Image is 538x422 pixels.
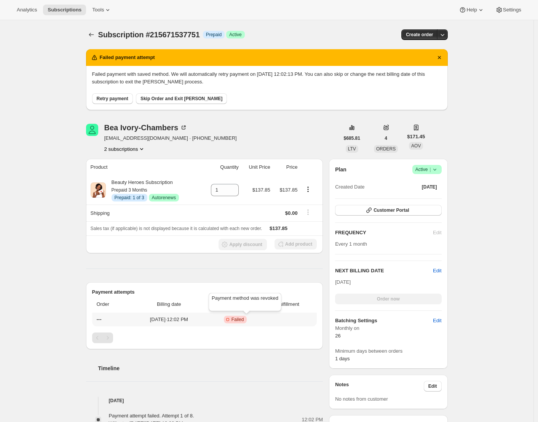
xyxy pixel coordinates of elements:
[86,124,98,136] span: Bea Ivory-Chambers
[415,166,439,173] span: Active
[433,317,441,324] span: Edit
[433,267,441,275] button: Edit
[92,288,317,296] h2: Payment attempts
[131,301,207,308] span: Billing date
[385,135,387,141] span: 4
[285,210,298,216] span: $0.00
[279,187,297,193] span: $137.85
[422,184,437,190] span: [DATE]
[434,52,445,63] button: Dismiss notification
[335,267,433,275] h2: NEXT BILLING DATE
[417,182,442,192] button: [DATE]
[335,229,433,237] h2: FREQUENCY
[86,205,202,221] th: Shipping
[401,29,437,40] button: Create order
[428,315,446,327] button: Edit
[335,241,367,247] span: Every 1 month
[48,7,81,13] span: Subscriptions
[376,146,396,152] span: ORDERS
[406,32,433,38] span: Create order
[454,5,489,15] button: Help
[92,93,133,104] button: Retry payment
[115,195,144,201] span: Prepaid: 1 of 3
[136,93,227,104] button: Skip Order and Exit [PERSON_NAME]
[335,324,441,332] span: Monthly on
[466,7,477,13] span: Help
[241,159,273,176] th: Unit Price
[424,381,442,392] button: Edit
[270,225,287,231] span: $137.85
[335,279,351,285] span: [DATE]
[335,396,388,402] span: No notes from customer
[12,5,42,15] button: Analytics
[92,7,104,13] span: Tools
[428,383,437,389] span: Edit
[98,30,200,39] span: Subscription #215671537751
[97,316,102,322] span: ---
[252,187,270,193] span: $137.85
[104,124,188,131] div: Bea Ivory-Chambers
[100,54,155,61] h2: Failed payment attempt
[91,226,262,231] span: Sales tax (if applicable) is not displayed because it is calculated with each new order.
[374,207,409,213] span: Customer Portal
[92,332,317,343] nav: Pagination
[335,183,364,191] span: Created Date
[86,159,202,176] th: Product
[302,208,314,216] button: Shipping actions
[43,5,86,15] button: Subscriptions
[344,135,360,141] span: $685.81
[92,296,129,313] th: Order
[273,159,300,176] th: Price
[131,316,207,323] span: [DATE] · 12:02 PM
[92,70,442,86] p: Failed payment with saved method. We will automatically retry payment on [DATE] 12:02:13 PM. You ...
[86,397,323,404] h4: [DATE]
[98,364,323,372] h2: Timeline
[97,96,128,102] span: Retry payment
[407,133,425,141] span: $171.45
[348,146,356,152] span: LTV
[17,7,37,13] span: Analytics
[491,5,526,15] button: Settings
[112,187,147,193] small: Prepaid 3 Months
[429,166,431,173] span: |
[503,7,521,13] span: Settings
[264,301,313,308] span: Fulfillment
[335,347,441,355] span: Minimum days between orders
[411,143,421,149] span: AOV
[302,185,314,193] button: Product actions
[335,166,346,173] h2: Plan
[152,195,176,201] span: Autorenews
[104,134,237,142] span: [EMAIL_ADDRESS][DOMAIN_NAME] · [PHONE_NUMBER]
[231,316,244,323] span: Failed
[106,179,179,201] div: Beauty Heroes Subscription
[335,381,424,392] h3: Notes
[88,5,116,15] button: Tools
[335,356,350,361] span: 1 days
[104,145,146,153] button: Product actions
[335,205,441,216] button: Customer Portal
[335,333,340,339] span: 26
[86,29,97,40] button: Subscriptions
[202,159,241,176] th: Quantity
[206,32,222,38] span: Prepaid
[91,182,106,198] img: product img
[140,96,222,102] span: Skip Order and Exit [PERSON_NAME]
[339,133,365,144] button: $685.81
[335,317,433,324] h6: Batching Settings
[380,133,392,144] button: 4
[229,32,242,38] span: Active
